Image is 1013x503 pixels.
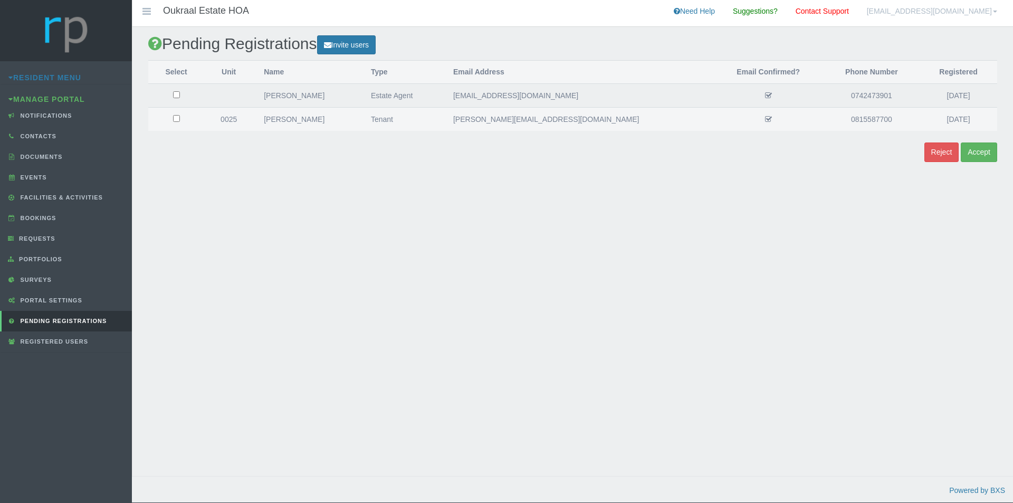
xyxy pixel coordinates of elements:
[204,108,253,131] td: 0025
[204,61,253,84] th: Unit
[163,6,249,16] h4: Oukraal Estate HOA
[16,256,62,262] span: Portfolios
[8,73,81,82] a: Resident Menu
[317,35,376,55] a: Invite users
[824,84,920,108] td: 0742473901
[18,112,72,119] span: Notifications
[961,143,997,162] button: Accept
[18,297,82,303] span: Portal Settings
[264,113,350,126] div: [PERSON_NAME]
[18,194,103,201] span: Facilities & Activities
[18,133,56,139] span: Contacts
[443,108,713,131] td: [PERSON_NAME][EMAIL_ADDRESS][DOMAIN_NAME]
[949,486,1005,495] a: Powered by BXS
[148,61,204,84] th: Select
[360,84,443,108] td: Estate Agent
[824,61,920,84] th: Phone Number
[18,277,52,283] span: Surveys
[18,215,56,221] span: Bookings
[253,61,360,84] th: Name
[924,143,959,162] button: Reject
[824,108,920,131] td: 0815587700
[443,84,713,108] td: [EMAIL_ADDRESS][DOMAIN_NAME]
[360,108,443,131] td: Tenant
[920,61,997,84] th: Registered
[713,61,824,84] th: Email Confirmed?
[18,318,107,324] span: Pending Registrations
[920,108,997,131] td: [DATE]
[18,154,63,160] span: Documents
[264,90,350,102] div: [PERSON_NAME]
[8,95,85,103] a: Manage Portal
[920,84,997,108] td: [DATE]
[18,338,88,345] span: Registered Users
[18,174,47,181] span: Events
[360,61,443,84] th: Type
[148,35,997,54] h2: Pending Registrations
[16,235,55,242] span: Requests
[443,61,713,84] th: Email Address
